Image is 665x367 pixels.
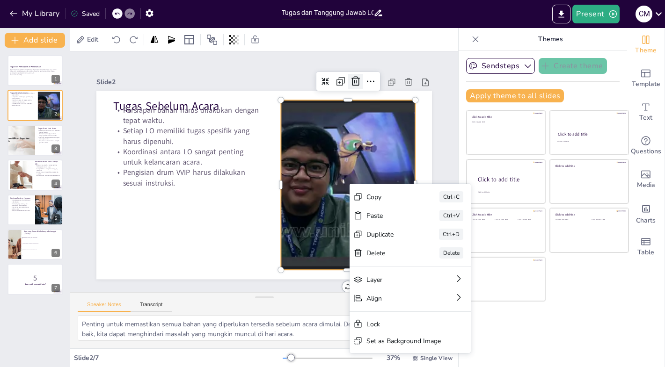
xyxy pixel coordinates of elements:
[631,146,661,157] span: Questions
[10,203,32,206] p: Persiapan yang matang akan mengurangi risiko masalah.
[38,140,60,143] p: Kenyamanan peserta harus menjadi prioritas utama.
[23,237,62,238] span: Mengambil toples, stik, dan molase
[637,180,655,190] span: Media
[25,283,46,286] strong: Siap untuk memulai kuis?
[518,219,539,221] div: Click to add text
[382,353,404,362] div: 37 %
[51,75,60,83] div: 1
[38,127,60,130] p: Tugas Pada Hari Acara
[182,32,197,47] div: Layout
[74,353,283,362] div: Slide 2 / 7
[24,230,60,235] p: Apa yang harus dilakukan pada tanggal [DATE]?
[572,5,619,23] button: Present
[472,115,539,119] div: Click to add title
[51,180,60,188] div: 4
[10,69,60,74] p: Presentasi ini menjelaskan langkah-langkah persiapan dan pelaksanaan tugas Liaison Officer (LO) u...
[119,107,266,187] p: Pengisian drum VVIP harus dilakukan sesuai instruksi.
[35,172,60,175] p: Kontak person harus dihubungi jika ada masalah.
[10,273,60,283] p: 5
[5,33,65,48] button: Add slide
[627,230,665,264] div: Add a table
[495,219,516,221] div: Click to add text
[10,196,32,199] p: Kesimpulan dan Harapan
[10,206,32,209] p: Komunikasi harus tetap terjaga selama acara.
[539,58,607,74] button: Create theme
[555,164,622,167] div: Click to add title
[555,219,585,221] div: Click to add text
[627,129,665,163] div: Get real-time input from your audience
[23,255,62,256] span: Menyiapkan perlengkapan untuk peserta
[128,87,275,168] p: Koordinasi antara LO sangat penting untuk kelancaran acara.
[7,90,63,121] div: 2
[78,302,131,312] button: Speaker Notes
[51,144,60,153] div: 3
[557,141,620,143] div: Click to add text
[466,89,564,102] button: Apply theme to all slides
[35,160,60,166] p: Kontak Person untuk Setiap LO
[10,102,35,106] p: Pengisian drum VVIP harus dilakukan sesuai instruksi.
[282,6,373,20] input: Insert title
[7,264,63,295] div: 7
[10,199,32,202] p: Kerja sama antar LO adalah kunci keberhasilan.
[483,28,618,50] p: Themes
[10,91,35,94] p: Tugas Sebelum Acara
[137,68,283,149] p: Setiap LO memiliki tugas spesifik yang harus dipenuhi.
[146,18,363,121] div: Slide 2
[71,9,100,18] div: Saved
[636,216,656,226] span: Charts
[131,302,172,312] button: Transcript
[10,209,32,211] p: Harapan untuk kesuksesan acara.
[51,249,60,257] div: 6
[10,96,35,99] p: Setiap LO memiliki tugas spesifik yang harus dipenuhi.
[10,65,41,68] strong: Tugas LO: Persiapan dan Pelaksanaan
[627,196,665,230] div: Add charts and graphs
[627,95,665,129] div: Add text boxes
[635,45,657,56] span: Theme
[7,6,64,21] button: My Library
[10,92,35,95] p: Persiapan bahan harus dilakukan dengan tepat waktu.
[35,165,60,168] p: Komunikasi yang baik sangat penting dalam pelaksanaan tugas.
[7,159,63,190] div: 4
[51,110,60,118] div: 2
[466,58,535,74] button: Sendsteps
[10,74,60,76] p: Generated with [URL]
[636,6,652,22] div: c m
[7,229,63,260] div: 6
[627,28,665,62] div: Change the overall theme
[38,137,60,140] p: Informasi kepada peserta harus jelas dan tepat waktu.
[420,354,453,362] span: Single View
[78,315,451,341] textarea: Penting untuk memastikan semua bahan yang diperlukan tersedia sebelum acara dimulai. Dengan melak...
[639,113,652,123] span: Text
[637,247,654,258] span: Table
[206,34,218,45] span: Position
[592,219,621,221] div: Click to add text
[472,121,539,123] div: Click to add text
[23,249,62,250] span: Mengisi drum 120 liter milik VVIP
[478,176,538,184] div: Click to add title
[7,125,63,156] div: 3
[7,194,63,225] div: 5
[7,55,63,86] div: 1
[478,191,537,194] div: Click to add body
[145,49,292,130] p: Persiapan bahan harus dilakukan dengan tepat waktu.
[35,175,60,177] p: Penting untuk memiliki rencana cadangan.
[38,130,60,133] p: Pembagian konsumsi harus dilakukan dengan teratur.
[558,131,620,137] div: Click to add title
[627,62,665,95] div: Add ready made slides
[51,214,60,223] div: 5
[23,243,62,244] span: Membagikan konsumsi kepada peserta
[472,213,539,216] div: Click to add title
[472,219,493,221] div: Click to add text
[10,99,35,102] p: Koordinasi antara LO sangat penting untuk kelancaran acara.
[38,133,60,136] p: Persiapan perlengkapan harus lengkap sebelum acara dimulai.
[636,5,652,23] button: c m
[35,168,60,171] p: Setiap LO harus mengetahui tanggung jawabnya.
[51,284,60,292] div: 7
[632,79,660,89] span: Template
[555,213,622,216] div: Click to add title
[627,163,665,196] div: Add images, graphics, shapes or video
[85,35,100,44] span: Edit
[552,5,570,23] button: Export to PowerPoint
